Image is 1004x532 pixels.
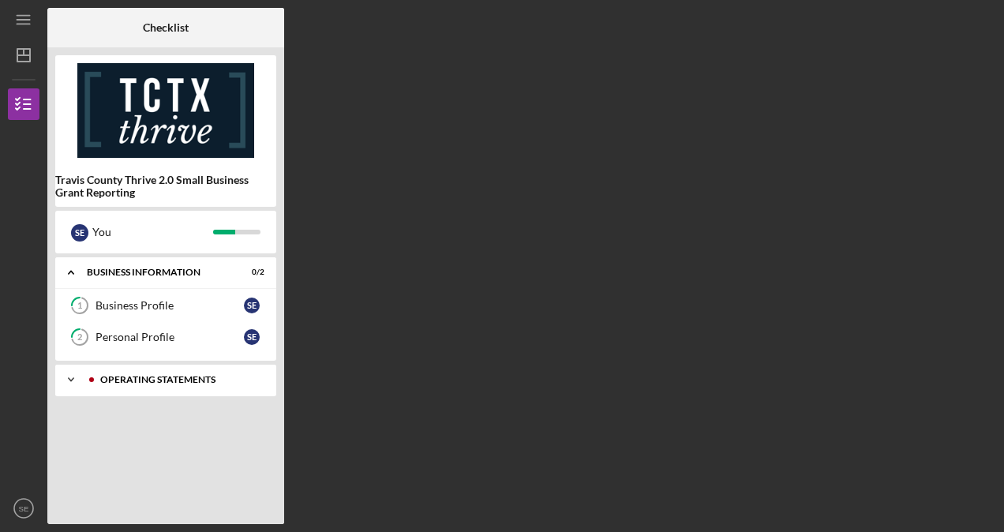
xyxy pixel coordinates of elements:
[55,174,276,199] b: Travis County Thrive 2.0 Small Business Grant Reporting
[143,21,189,34] b: Checklist
[100,375,257,384] div: Operating Statements
[63,290,268,321] a: 1Business ProfileSE
[8,493,39,524] button: SE
[244,298,260,313] div: S E
[244,329,260,345] div: S E
[77,301,82,311] tspan: 1
[19,504,29,513] text: SE
[92,219,213,245] div: You
[96,299,244,312] div: Business Profile
[236,268,264,277] div: 0 / 2
[63,321,268,353] a: 2Personal ProfileSE
[87,268,225,277] div: BUSINESS INFORMATION
[55,63,276,158] img: Product logo
[96,331,244,343] div: Personal Profile
[77,332,82,343] tspan: 2
[71,224,88,242] div: S E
